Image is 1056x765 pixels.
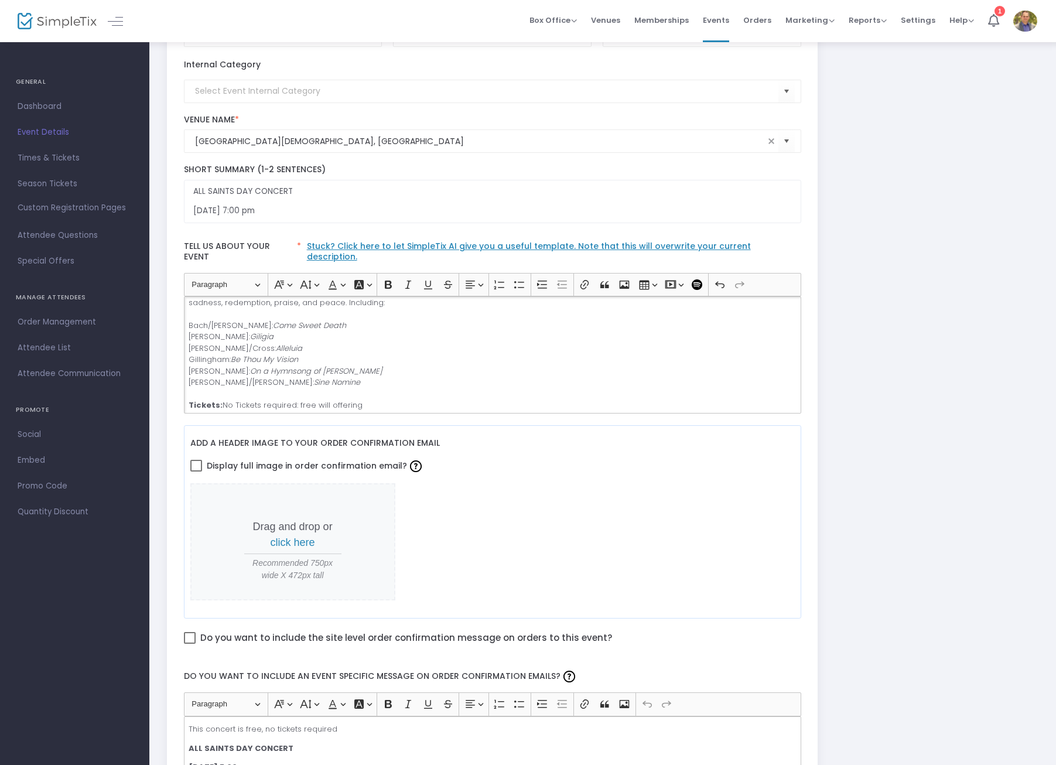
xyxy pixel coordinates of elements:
button: Select [778,79,795,103]
label: Add a header image to your order confirmation email [190,432,440,456]
i: Be Thou My Vision [231,354,298,365]
a: Stuck? Click here to let SimpleTix AI give you a useful template. Note that this will overwrite y... [307,240,751,262]
div: 1 [995,6,1005,16]
span: Dashboard [18,99,132,114]
span: Social [18,427,132,442]
span: Orders [743,5,771,35]
span: Memberships [634,5,689,35]
button: Paragraph [186,276,265,294]
span: Attendee List [18,340,132,356]
span: Custom Registration Pages [18,202,126,214]
span: Promo Code [18,479,132,494]
input: Select Venue [195,135,764,148]
p: Concordia Symphony Orchestra Concordia Wind Orchestra [PERSON_NAME], The CSO opens with [PERSON_N... [189,217,795,411]
h4: PROMOTE [16,398,134,422]
span: Attendee Questions [18,228,132,243]
i: Come Sweet Death [273,320,346,331]
span: Event Details [18,125,132,140]
h4: GENERAL [16,70,134,94]
div: Editor toolbar [184,692,801,716]
span: Embed [18,453,132,468]
i: Sine Nomine [314,377,360,388]
span: Settings [901,5,935,35]
i: On a Hymnsong of [PERSON_NAME] [250,366,382,377]
span: Special Offers [18,254,132,269]
span: Times & Tickets [18,151,132,166]
span: Venues [591,5,620,35]
h4: MANAGE ATTENDEES [16,286,134,309]
span: Paragraph [192,278,252,292]
span: Season Tickets [18,176,132,192]
span: Quantity Discount [18,504,132,520]
span: Short Summary (1-2 Sentences) [184,163,326,175]
span: Help [949,15,974,26]
span: Recommended 750px wide X 472px tall [244,557,341,582]
i: Alleluia [276,343,302,354]
span: Do you want to include the site level order confirmation message on orders to this event? [200,630,612,646]
strong: ALL SAINTS DAY CONCERT [189,743,293,754]
img: question-mark [563,671,575,682]
strong: Tickets: [189,399,223,411]
button: Paragraph [186,695,265,713]
span: click here [271,537,315,548]
span: Box Office [529,15,577,26]
span: Paragraph [192,697,252,711]
label: Internal Category [184,59,261,71]
p: Drag and drop or [244,519,341,551]
span: Attendee Communication [18,366,132,381]
span: Display full image in order confirmation email? [207,456,425,476]
p: This concert is free, no tickets required [189,723,795,735]
label: Venue Name [184,115,801,125]
img: question-mark [410,460,422,472]
label: Tell us about your event [178,235,806,273]
span: Events [703,5,729,35]
span: Reports [849,15,887,26]
div: Rich Text Editor, main [184,296,801,414]
span: clear [764,134,778,148]
span: Marketing [785,15,835,26]
button: Select [778,129,795,153]
i: Giligia [250,331,274,342]
span: Order Management [18,315,132,330]
input: Select Event Internal Category [195,85,778,97]
label: Do you want to include an event specific message on order confirmation emails? [178,661,806,692]
div: Editor toolbar [184,273,801,296]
